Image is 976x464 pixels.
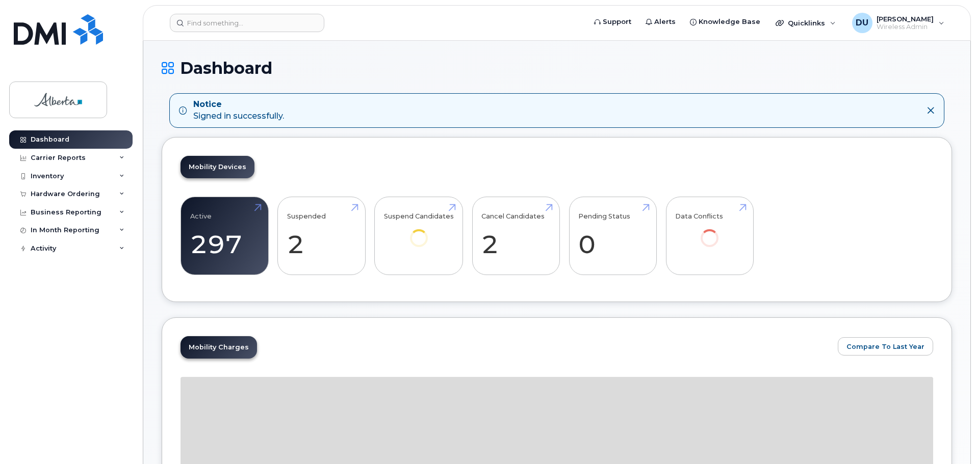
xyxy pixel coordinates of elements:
[190,202,259,269] a: Active 297
[838,337,933,356] button: Compare To Last Year
[181,336,257,359] a: Mobility Charges
[193,99,284,111] strong: Notice
[384,202,454,261] a: Suspend Candidates
[181,156,254,178] a: Mobility Devices
[578,202,647,269] a: Pending Status 0
[287,202,356,269] a: Suspended 2
[675,202,744,261] a: Data Conflicts
[193,99,284,122] div: Signed in successfully.
[481,202,550,269] a: Cancel Candidates 2
[162,59,952,77] h1: Dashboard
[846,342,924,351] span: Compare To Last Year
